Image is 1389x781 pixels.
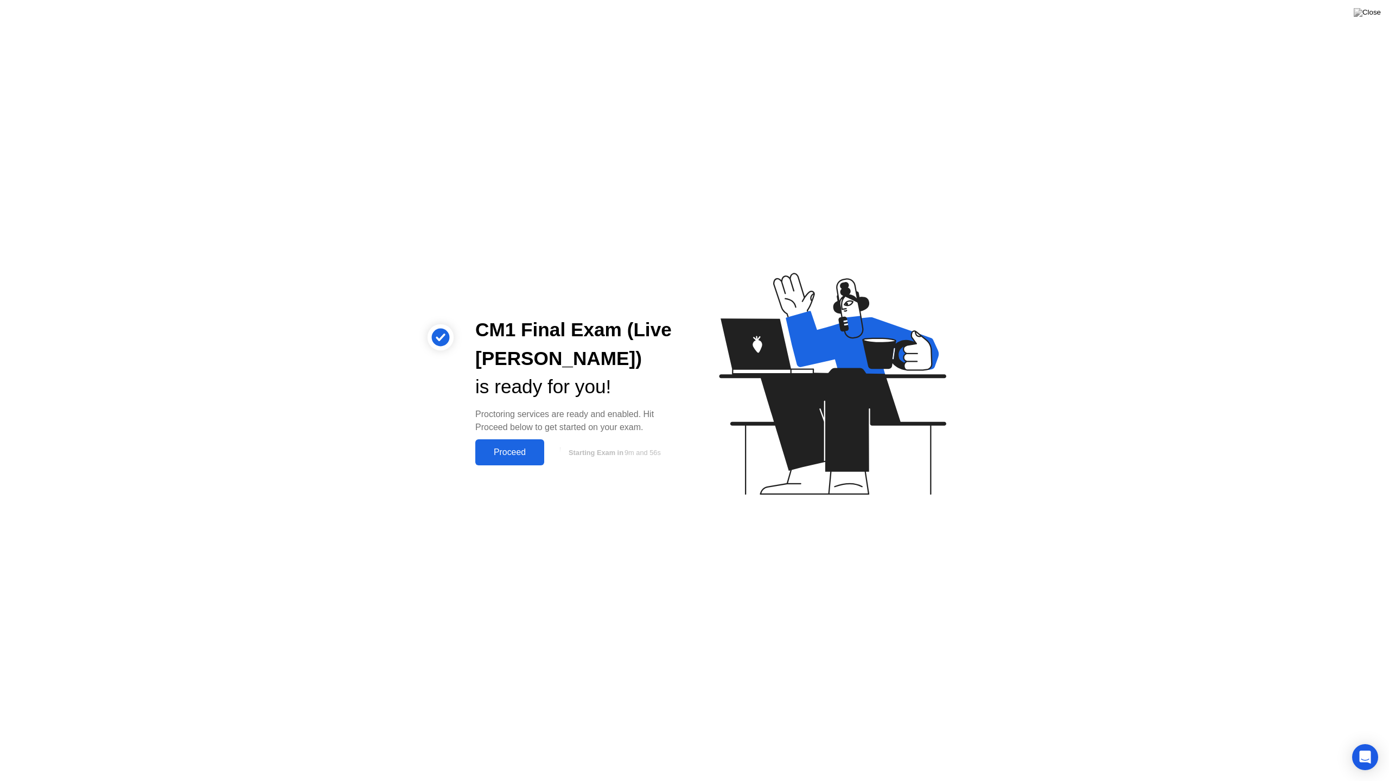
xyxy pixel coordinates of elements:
[475,439,544,465] button: Proceed
[1354,8,1381,17] img: Close
[475,373,677,401] div: is ready for you!
[625,449,661,457] span: 9m and 56s
[550,442,677,463] button: Starting Exam in9m and 56s
[479,447,541,457] div: Proceed
[475,408,677,434] div: Proctoring services are ready and enabled. Hit Proceed below to get started on your exam.
[475,316,677,373] div: CM1 Final Exam (Live [PERSON_NAME])
[1352,744,1378,770] div: Open Intercom Messenger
